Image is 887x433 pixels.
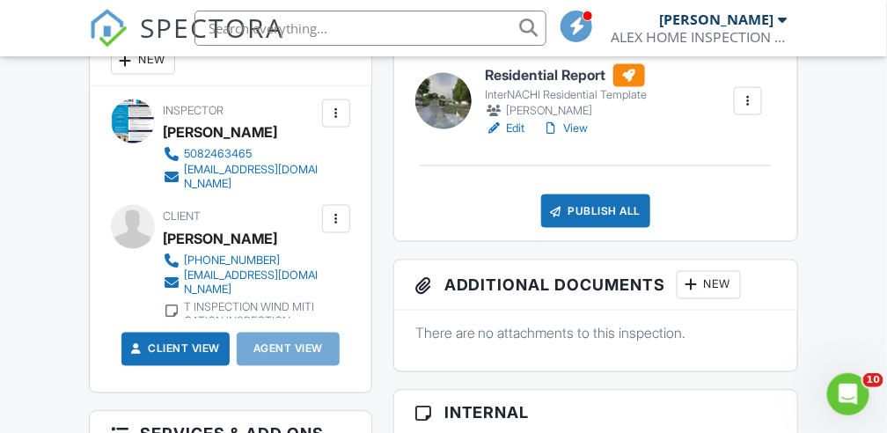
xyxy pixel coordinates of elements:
[863,373,883,387] span: 10
[184,147,252,161] div: 5082463465
[163,163,318,191] a: [EMAIL_ADDRESS][DOMAIN_NAME]
[394,261,797,311] h3: Additional Documents
[163,119,277,145] div: [PERSON_NAME]
[611,28,787,46] div: ALEX HOME INSPECTION SERVICES LLC
[486,120,525,137] a: Edit
[486,64,648,87] h6: Residential Report
[827,373,869,415] iframe: Intercom live chat
[184,287,318,329] div: FULL INSPECTION 4 POINT INSPECTION WIND MITIGATION INSPECTION
[194,11,546,46] input: Search everything...
[163,225,277,252] div: [PERSON_NAME]
[415,324,776,343] p: There are no attachments to this inspection.
[184,163,318,191] div: [EMAIL_ADDRESS][DOMAIN_NAME]
[184,269,318,297] div: [EMAIL_ADDRESS][DOMAIN_NAME]
[163,269,318,297] a: [EMAIL_ADDRESS][DOMAIN_NAME]
[89,9,128,48] img: The Best Home Inspection Software - Spectora
[140,9,284,46] span: SPECTORA
[486,102,648,120] div: [PERSON_NAME]
[184,253,280,268] div: [PHONE_NUMBER]
[163,252,318,269] a: [PHONE_NUMBER]
[659,11,773,28] div: [PERSON_NAME]
[541,194,651,228] div: Publish All
[89,24,284,61] a: SPECTORA
[128,341,221,358] a: Client View
[677,271,741,299] div: New
[486,64,648,121] a: Residential Report InterNACHI Residential Template [PERSON_NAME]
[543,120,589,137] a: View
[163,145,318,163] a: 5082463465
[163,209,201,223] span: Client
[486,88,648,102] div: InterNACHI Residential Template
[163,104,224,117] span: Inspector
